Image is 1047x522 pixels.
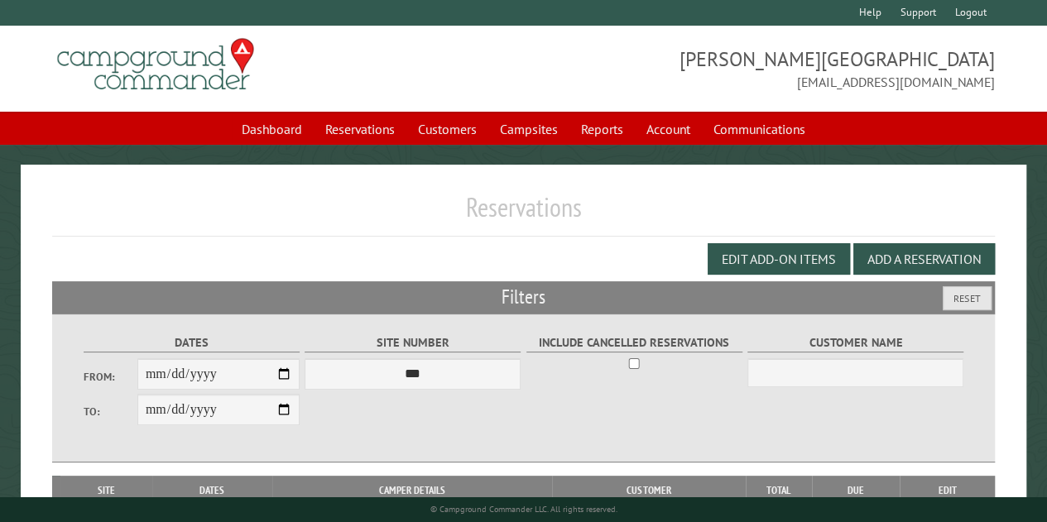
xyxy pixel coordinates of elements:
[52,191,995,237] h1: Reservations
[900,476,994,505] th: Edit
[524,45,995,92] span: [PERSON_NAME][GEOGRAPHIC_DATA] [EMAIL_ADDRESS][DOMAIN_NAME]
[84,369,137,385] label: From:
[526,333,742,352] label: Include Cancelled Reservations
[430,504,617,515] small: © Campground Commander LLC. All rights reserved.
[812,476,901,505] th: Due
[232,113,312,145] a: Dashboard
[490,113,568,145] a: Campsites
[305,333,521,352] label: Site Number
[943,286,992,310] button: Reset
[152,476,272,505] th: Dates
[571,113,633,145] a: Reports
[408,113,487,145] a: Customers
[52,32,259,97] img: Campground Commander
[636,113,700,145] a: Account
[272,476,552,505] th: Camper Details
[746,476,812,505] th: Total
[84,333,300,352] label: Dates
[315,113,405,145] a: Reservations
[60,476,151,505] th: Site
[853,243,995,275] button: Add a Reservation
[747,333,963,352] label: Customer Name
[704,113,815,145] a: Communications
[84,404,137,419] label: To:
[708,243,850,275] button: Edit Add-on Items
[552,476,746,505] th: Customer
[52,281,995,313] h2: Filters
